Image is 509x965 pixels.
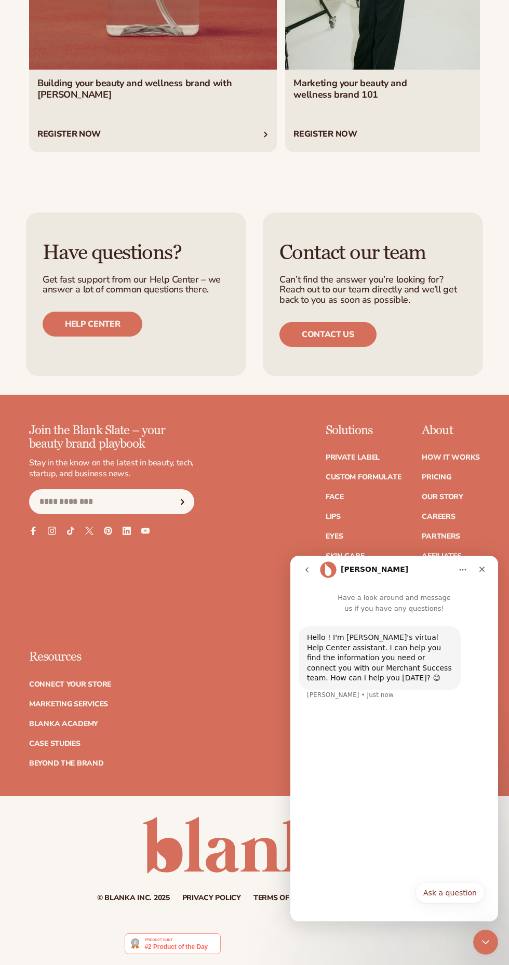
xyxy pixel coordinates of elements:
[29,740,81,747] a: Case Studies
[29,760,104,767] a: Beyond the brand
[422,493,463,501] a: Our Story
[29,458,194,479] p: Stay in the know on the latest in beauty, tech, startup, and business news.
[422,553,461,560] a: Affiliates
[43,242,230,264] h3: Have questions?
[422,424,480,437] p: About
[326,493,344,501] a: Face
[29,650,305,664] p: Resources
[29,424,194,451] p: Join the Blank Slate – your beauty brand playbook
[29,720,98,728] a: Blanka Academy
[326,533,343,540] a: Eyes
[171,489,194,514] button: Subscribe
[326,474,401,481] a: Custom formulate
[229,933,384,960] iframe: Customer reviews powered by Trustpilot
[43,275,230,296] p: Get fast support from our Help Center – we answer a lot of common questions there.
[43,312,142,337] a: Help center
[422,533,460,540] a: Partners
[279,275,466,305] p: Can’t find the answer you’re looking for? Reach out to our team directly and we’ll get back to yo...
[326,454,380,461] a: Private label
[279,242,466,264] h3: Contact our team
[253,894,321,902] a: Terms of service
[326,553,364,560] a: Skin Care
[326,424,401,437] p: Solutions
[326,513,341,520] a: Lips
[97,893,170,903] small: © Blanka Inc. 2025
[290,556,498,921] iframe: Intercom live chat
[473,930,498,955] iframe: Intercom live chat
[29,681,111,688] a: Connect your store
[422,474,451,481] a: Pricing
[125,933,221,954] img: Blanka - Start a beauty or cosmetic line in under 5 minutes | Product Hunt
[422,513,455,520] a: Careers
[29,701,108,708] a: Marketing services
[182,894,241,902] a: Privacy policy
[422,454,480,461] a: How It Works
[279,322,377,347] a: Contact us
